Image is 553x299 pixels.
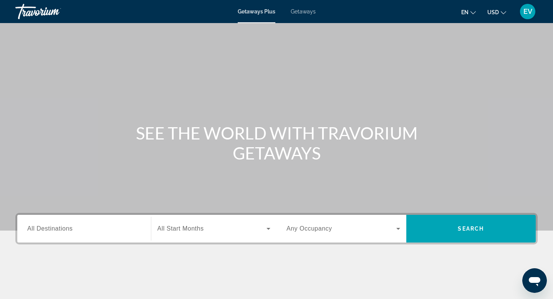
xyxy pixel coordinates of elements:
button: Change language [461,7,476,18]
span: Any Occupancy [286,225,332,232]
span: en [461,9,469,15]
a: Travorium [15,2,92,22]
span: All Start Months [157,225,204,232]
button: Search [406,215,536,243]
span: Search [458,226,484,232]
a: Getaways Plus [238,8,275,15]
button: Change currency [487,7,506,18]
iframe: Button to launch messaging window [522,268,547,293]
span: All Destinations [27,225,73,232]
span: USD [487,9,499,15]
h1: SEE THE WORLD WITH TRAVORIUM GETAWAYS [132,123,421,163]
span: EV [523,8,532,15]
input: Select destination [27,224,141,234]
a: Getaways [291,8,316,15]
div: Search widget [17,215,536,243]
button: User Menu [518,3,538,20]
